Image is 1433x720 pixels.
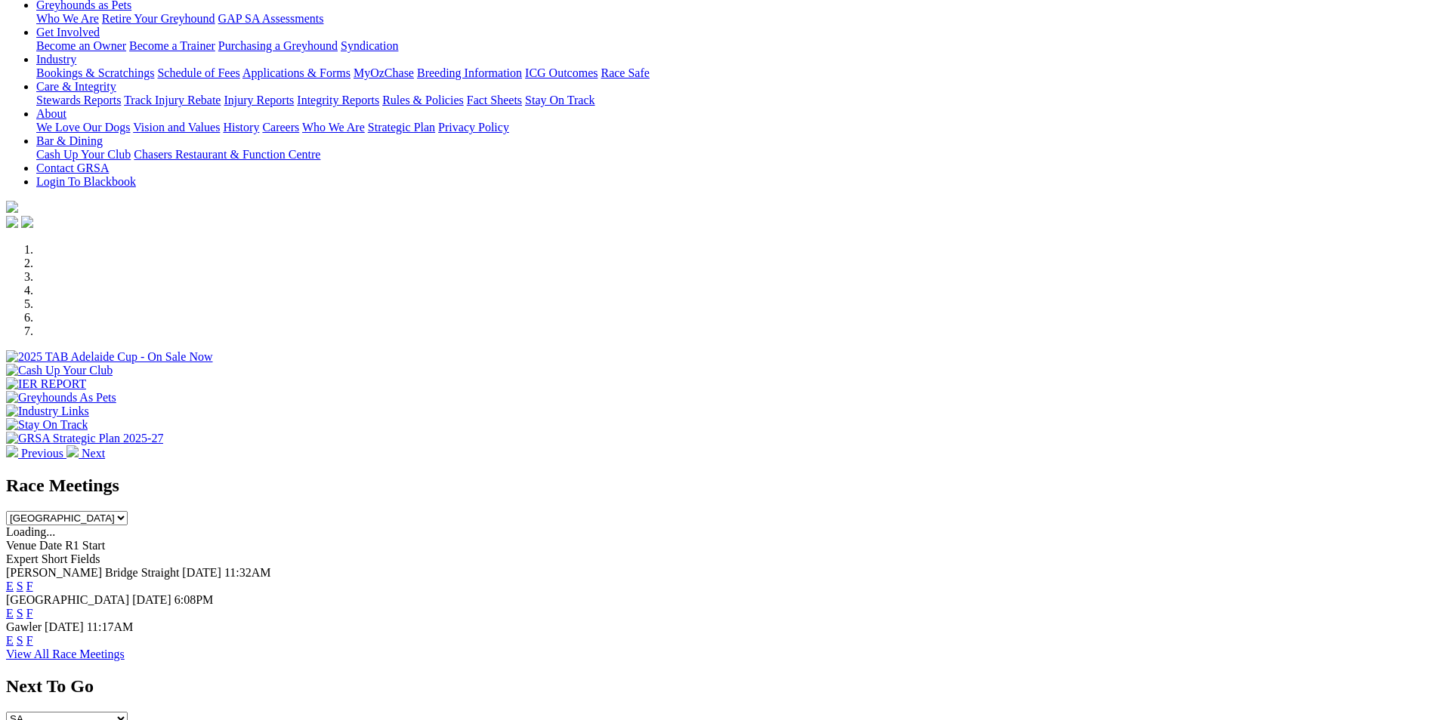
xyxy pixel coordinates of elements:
a: We Love Our Dogs [36,121,130,134]
a: Industry [36,53,76,66]
a: Rules & Policies [382,94,464,106]
span: [PERSON_NAME] Bridge Straight [6,566,179,579]
a: Careers [262,121,299,134]
span: [DATE] [132,593,171,606]
img: 2025 TAB Adelaide Cup - On Sale Now [6,350,213,364]
img: Cash Up Your Club [6,364,113,377]
img: Greyhounds As Pets [6,391,116,405]
img: chevron-right-pager-white.svg [66,445,79,457]
a: Who We Are [302,121,365,134]
span: Loading... [6,525,55,538]
h2: Next To Go [6,676,1427,697]
a: Breeding Information [417,66,522,79]
a: Schedule of Fees [157,66,239,79]
img: IER REPORT [6,377,86,391]
span: Gawler [6,620,42,633]
a: Retire Your Greyhound [102,12,215,25]
a: Chasers Restaurant & Function Centre [134,148,320,161]
a: MyOzChase [354,66,414,79]
a: Stay On Track [525,94,595,106]
a: Who We Are [36,12,99,25]
a: Cash Up Your Club [36,148,131,161]
a: Stewards Reports [36,94,121,106]
a: Race Safe [601,66,649,79]
span: Date [39,539,62,552]
span: Venue [6,539,36,552]
span: Previous [21,447,63,460]
a: Strategic Plan [368,121,435,134]
div: Care & Integrity [36,94,1427,107]
a: Contact GRSA [36,162,109,174]
span: 11:32AM [224,566,271,579]
span: Expert [6,552,39,565]
img: twitter.svg [21,216,33,228]
a: Track Injury Rebate [124,94,221,106]
a: Become a Trainer [129,39,215,52]
a: Login To Blackbook [36,175,136,188]
span: Short [42,552,68,565]
img: GRSA Strategic Plan 2025-27 [6,432,163,445]
a: Fact Sheets [467,94,522,106]
a: Care & Integrity [36,80,116,93]
span: [GEOGRAPHIC_DATA] [6,593,129,606]
a: Purchasing a Greyhound [218,39,338,52]
div: About [36,121,1427,134]
div: Industry [36,66,1427,80]
span: Next [82,447,105,460]
span: Fields [70,552,100,565]
a: ICG Outcomes [525,66,598,79]
a: History [223,121,259,134]
img: facebook.svg [6,216,18,228]
a: E [6,580,14,592]
h2: Race Meetings [6,475,1427,496]
a: Applications & Forms [242,66,351,79]
img: chevron-left-pager-white.svg [6,445,18,457]
a: Get Involved [36,26,100,38]
a: Next [66,447,105,460]
a: F [26,607,33,620]
div: Get Involved [36,39,1427,53]
a: Bookings & Scratchings [36,66,154,79]
span: 11:17AM [87,620,134,633]
div: Bar & Dining [36,148,1427,162]
a: S [17,607,23,620]
a: Previous [6,447,66,460]
a: View All Race Meetings [6,648,125,660]
span: R1 Start [65,539,105,552]
a: F [26,634,33,647]
a: Syndication [341,39,398,52]
a: E [6,607,14,620]
a: Bar & Dining [36,134,103,147]
a: Vision and Values [133,121,220,134]
img: Industry Links [6,405,89,418]
a: F [26,580,33,592]
a: S [17,634,23,647]
span: 6:08PM [174,593,214,606]
img: Stay On Track [6,418,88,432]
div: Greyhounds as Pets [36,12,1427,26]
a: E [6,634,14,647]
span: [DATE] [45,620,84,633]
span: [DATE] [182,566,221,579]
img: logo-grsa-white.png [6,201,18,213]
a: Privacy Policy [438,121,509,134]
a: S [17,580,23,592]
a: Become an Owner [36,39,126,52]
a: GAP SA Assessments [218,12,324,25]
a: About [36,107,66,120]
a: Integrity Reports [297,94,379,106]
a: Injury Reports [224,94,294,106]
